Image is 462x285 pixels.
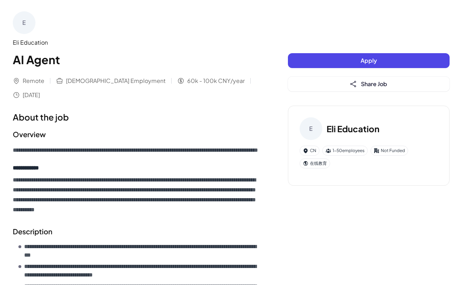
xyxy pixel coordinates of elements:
[13,111,260,123] h1: About the job
[13,38,260,47] div: Eli Education
[13,51,260,68] h1: AI Agent
[300,158,330,168] div: 在线教育
[66,77,166,85] span: [DEMOGRAPHIC_DATA] Employment
[361,57,377,64] span: Apply
[187,77,245,85] span: 60k - 100k CNY/year
[300,117,322,140] div: E
[23,91,40,99] span: [DATE]
[288,53,450,68] button: Apply
[361,80,387,88] span: Share Job
[327,122,379,135] h3: Eli Education
[322,146,368,156] div: 1-50 employees
[23,77,44,85] span: Remote
[288,77,450,91] button: Share Job
[13,226,260,237] h2: Description
[300,146,319,156] div: CN
[371,146,408,156] div: Not Funded
[13,129,260,140] h2: Overview
[13,11,35,34] div: E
